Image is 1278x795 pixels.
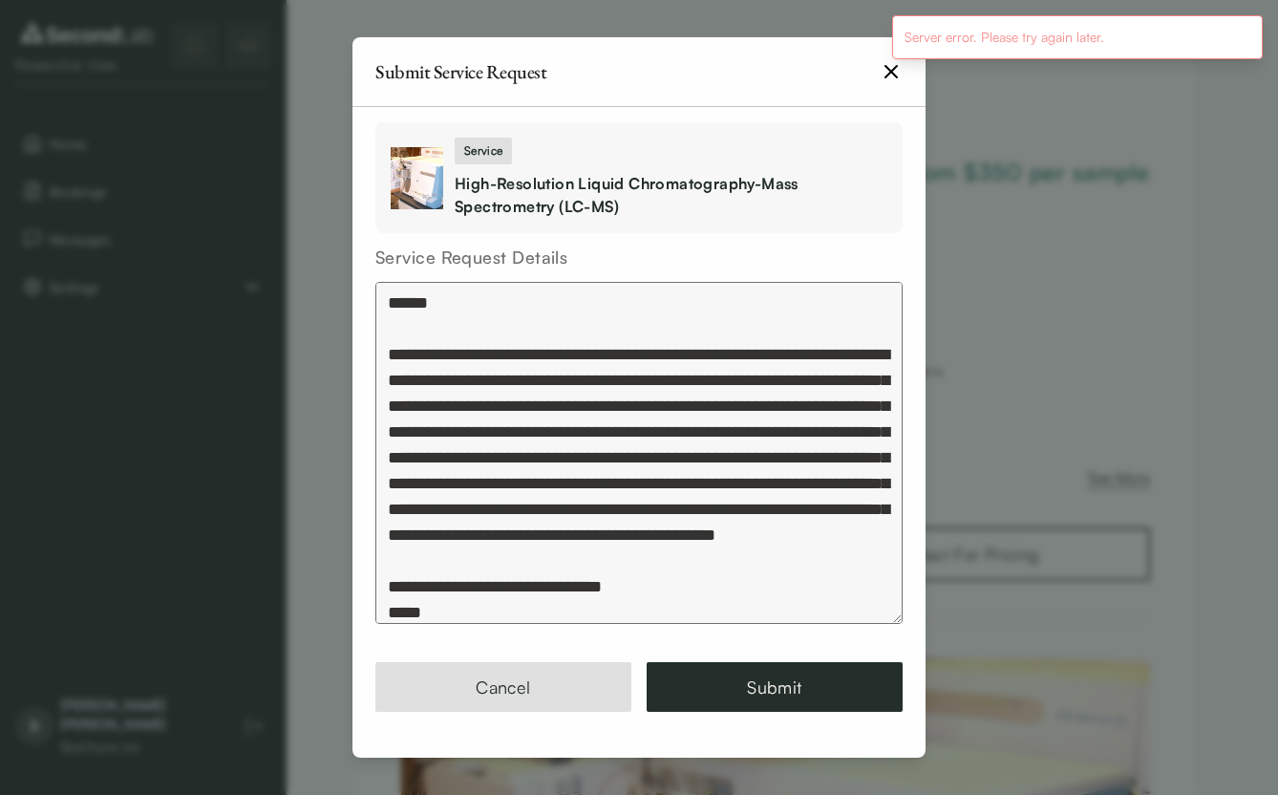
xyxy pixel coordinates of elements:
h2: Submit Service Request [375,62,546,81]
div: Server error. Please try again later. [905,28,1104,47]
div: High-Resolution Liquid Chromatography-Mass Spectrometry (LC-MS) [455,172,887,218]
div: Service Request Details [375,245,903,270]
button: Cancel [375,662,631,712]
button: Submit [647,662,903,712]
div: Service [455,138,512,164]
img: High-Resolution Liquid Chromatography-Mass Spectrometry (LC-MS) [391,147,443,209]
